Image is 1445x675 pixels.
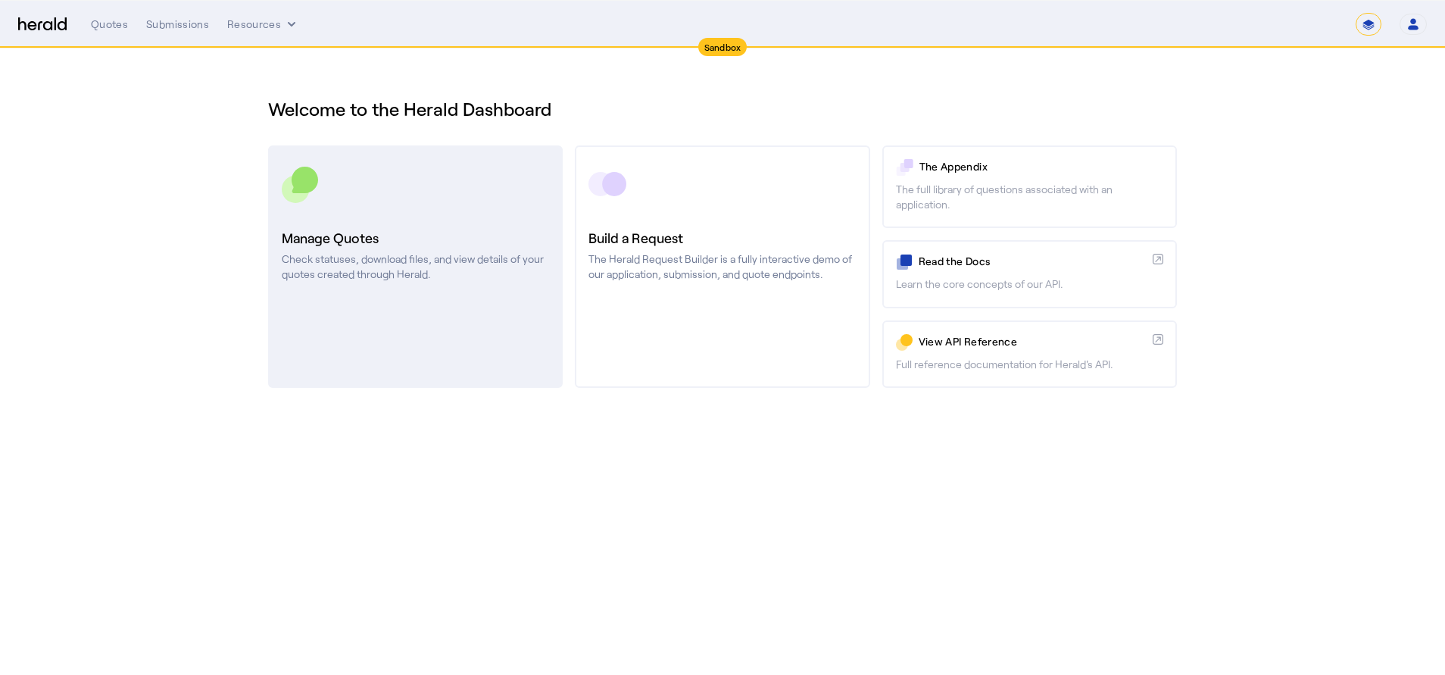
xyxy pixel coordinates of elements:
p: The full library of questions associated with an application. [896,182,1163,212]
p: Read the Docs [919,254,1147,269]
p: View API Reference [919,334,1147,349]
div: Submissions [146,17,209,32]
p: Learn the core concepts of our API. [896,277,1163,292]
a: The AppendixThe full library of questions associated with an application. [882,145,1177,228]
p: The Herald Request Builder is a fully interactive demo of our application, submission, and quote ... [588,252,856,282]
a: Manage QuotesCheck statuses, download files, and view details of your quotes created through Herald. [268,145,563,388]
a: Build a RequestThe Herald Request Builder is a fully interactive demo of our application, submiss... [575,145,869,388]
div: Quotes [91,17,128,32]
h1: Welcome to the Herald Dashboard [268,97,1177,121]
button: Resources dropdown menu [227,17,299,32]
div: Sandbox [698,38,747,56]
p: The Appendix [919,159,1163,174]
p: Full reference documentation for Herald's API. [896,357,1163,372]
a: View API ReferenceFull reference documentation for Herald's API. [882,320,1177,388]
p: Check statuses, download files, and view details of your quotes created through Herald. [282,252,549,282]
h3: Manage Quotes [282,227,549,248]
h3: Build a Request [588,227,856,248]
a: Read the DocsLearn the core concepts of our API. [882,240,1177,308]
img: Herald Logo [18,17,67,32]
